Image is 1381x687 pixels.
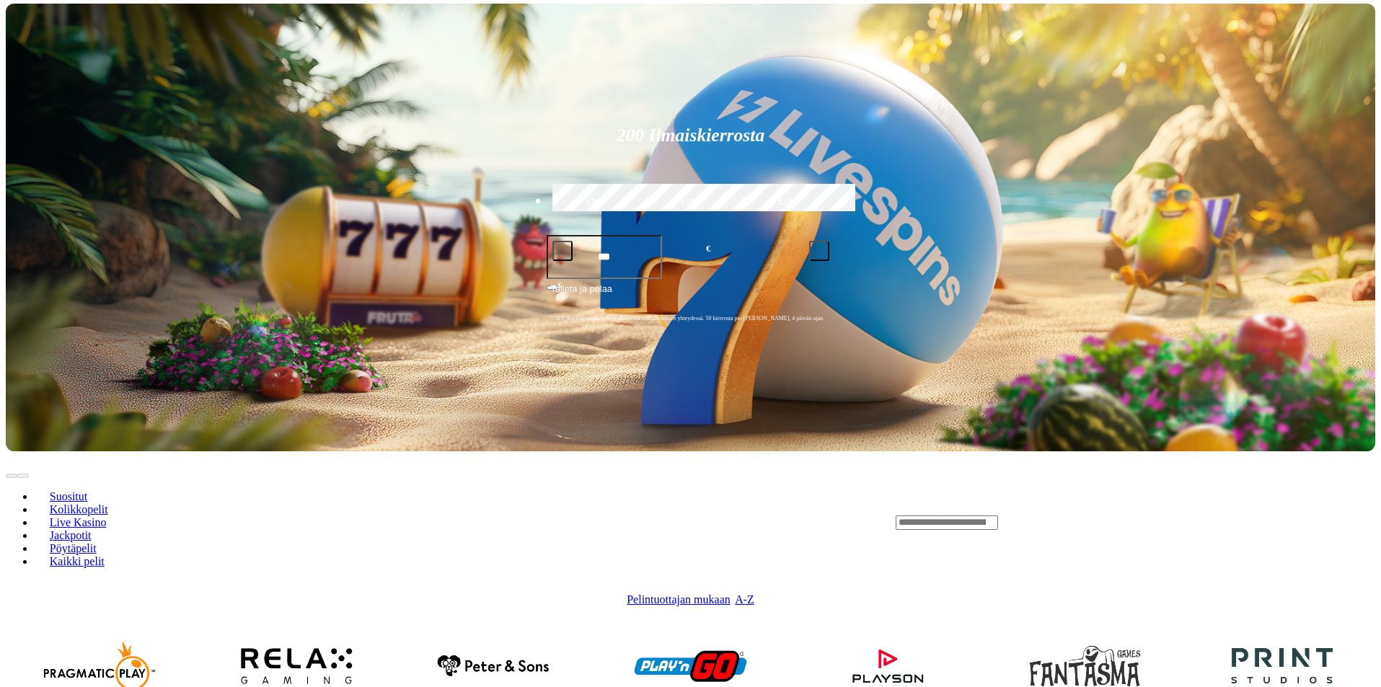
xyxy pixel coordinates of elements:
span: Pelintuottajan mukaan [627,593,731,606]
label: €250 [743,182,832,223]
label: €50 [549,182,638,223]
span: Kolikkopelit [44,503,114,515]
button: Talleta ja pelaa [547,281,835,309]
button: prev slide [6,474,17,478]
input: Search [896,515,998,530]
a: A-Z [735,593,754,606]
span: Live Kasino [44,516,112,528]
span: A-Z [735,593,754,606]
a: Jackpotit [35,524,106,546]
span: Jackpotit [44,529,97,541]
a: Pelintuottajan mukaan [627,593,731,606]
span: Suositut [44,490,93,502]
button: minus icon [552,241,573,261]
span: € [558,280,562,289]
span: Pöytäpelit [44,542,102,554]
nav: Lobby [6,466,867,580]
a: Pöytäpelit [35,537,111,559]
button: plus icon [809,241,829,261]
label: €150 [645,182,735,223]
a: Kolikkopelit [35,498,123,520]
span: Talleta ja pelaa [551,282,612,308]
span: € [706,242,710,256]
a: Live Kasino [35,511,121,533]
a: Suositut [35,485,102,507]
button: next slide [17,474,29,478]
header: Lobby [6,451,1375,593]
span: Kaikki pelit [44,555,110,567]
a: Kaikki pelit [35,550,120,572]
